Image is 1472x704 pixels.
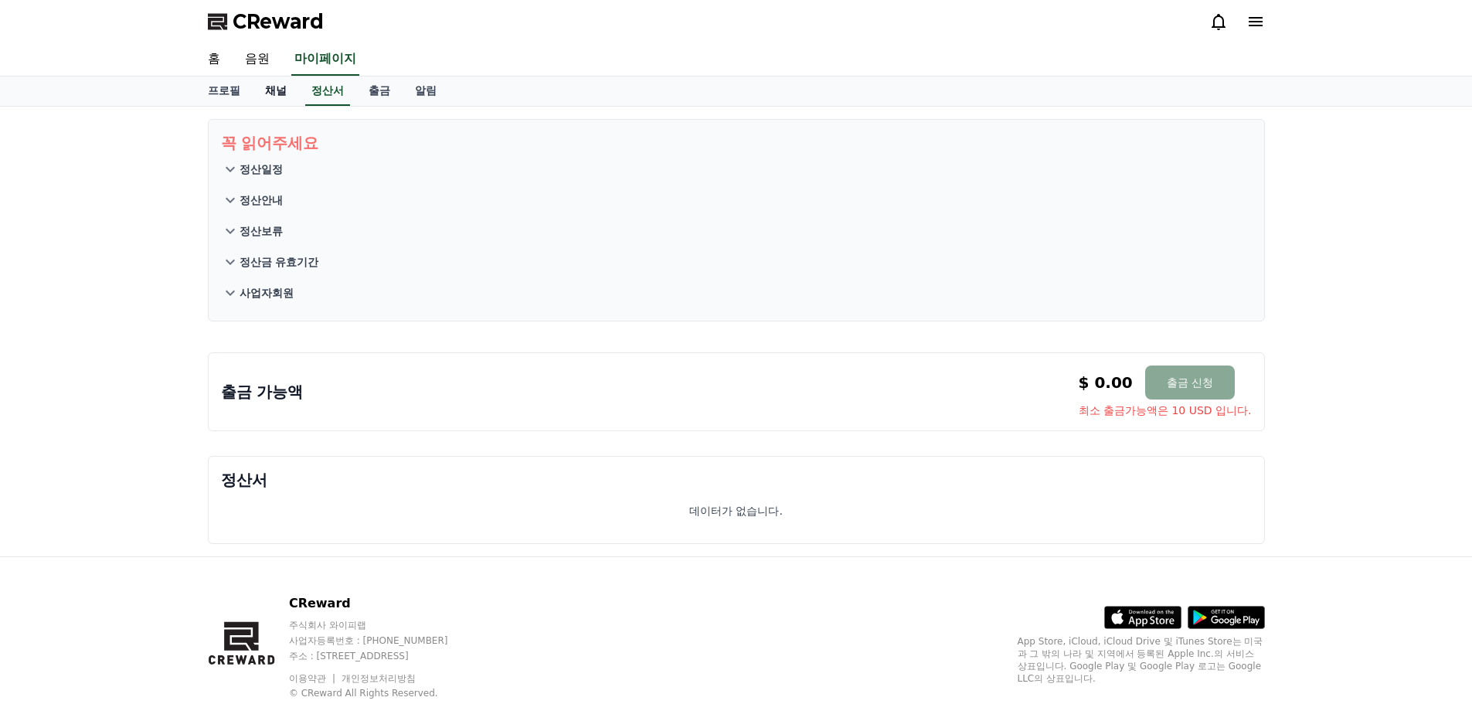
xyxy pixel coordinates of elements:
[208,9,324,34] a: CReward
[289,619,478,631] p: 주식회사 와이피랩
[240,223,283,239] p: 정산보류
[240,162,283,177] p: 정산일정
[221,185,1252,216] button: 정산안내
[195,77,253,106] a: 프로필
[221,247,1252,277] button: 정산금 유효기간
[289,594,478,613] p: CReward
[233,9,324,34] span: CReward
[240,285,294,301] p: 사업자회원
[356,77,403,106] a: 출금
[291,43,359,76] a: 마이페이지
[240,254,319,270] p: 정산금 유효기간
[1079,403,1252,418] span: 최소 출금가능액은 10 USD 입니다.
[221,381,304,403] p: 출금 가능액
[221,216,1252,247] button: 정산보류
[233,43,282,76] a: 음원
[1079,372,1133,393] p: $ 0.00
[289,673,338,684] a: 이용약관
[1145,366,1235,400] button: 출금 신청
[221,132,1252,154] p: 꼭 읽어주세요
[289,687,478,699] p: © CReward All Rights Reserved.
[221,277,1252,308] button: 사업자회원
[221,469,1252,491] p: 정산서
[289,650,478,662] p: 주소 : [STREET_ADDRESS]
[221,154,1252,185] button: 정산일정
[305,77,350,106] a: 정산서
[195,43,233,76] a: 홈
[240,192,283,208] p: 정산안내
[403,77,449,106] a: 알림
[1018,635,1265,685] p: App Store, iCloud, iCloud Drive 및 iTunes Store는 미국과 그 밖의 나라 및 지역에서 등록된 Apple Inc.의 서비스 상표입니다. Goo...
[253,77,299,106] a: 채널
[342,673,416,684] a: 개인정보처리방침
[289,634,478,647] p: 사업자등록번호 : [PHONE_NUMBER]
[689,503,783,519] p: 데이터가 없습니다.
